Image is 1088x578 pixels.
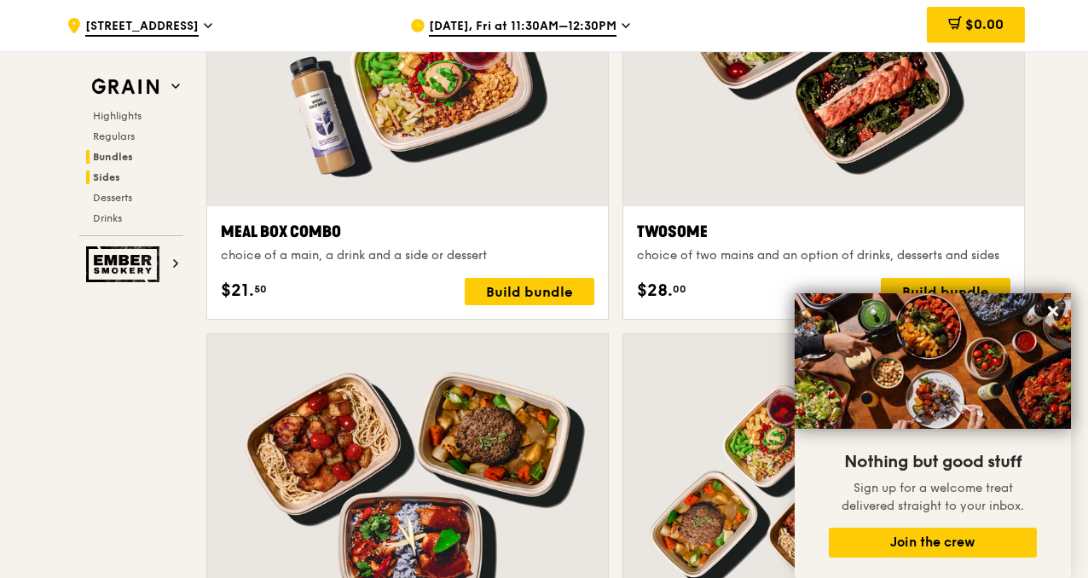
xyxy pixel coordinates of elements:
span: 00 [673,282,686,296]
span: 50 [254,282,267,296]
span: Bundles [93,151,133,163]
div: Meal Box Combo [221,220,594,244]
span: [STREET_ADDRESS] [85,18,199,37]
span: Highlights [93,110,142,122]
button: Join the crew [829,528,1037,558]
div: choice of a main, a drink and a side or dessert [221,247,594,264]
span: Regulars [93,130,135,142]
img: DSC07876-Edit02-Large.jpeg [795,293,1071,429]
span: Desserts [93,192,132,204]
span: $0.00 [965,16,1004,32]
span: Sides [93,171,120,183]
button: Close [1039,298,1067,325]
span: [DATE], Fri at 11:30AM–12:30PM [429,18,616,37]
span: $21. [221,278,254,303]
img: Grain web logo [86,72,165,102]
div: Build bundle [881,278,1010,305]
span: Nothing but good stuff [844,452,1021,472]
div: choice of two mains and an option of drinks, desserts and sides [637,247,1010,264]
span: $28. [637,278,673,303]
div: Twosome [637,220,1010,244]
span: Sign up for a welcome treat delivered straight to your inbox. [842,481,1024,513]
img: Ember Smokery web logo [86,246,165,282]
span: Drinks [93,212,122,224]
div: Build bundle [465,278,594,305]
